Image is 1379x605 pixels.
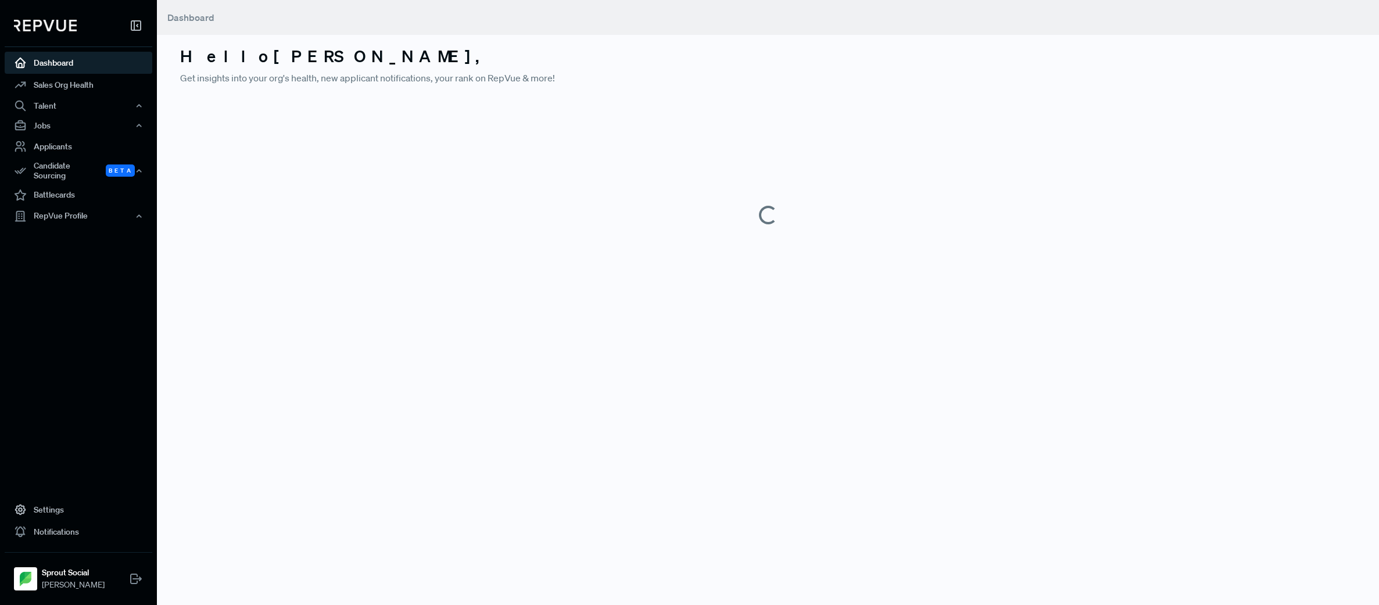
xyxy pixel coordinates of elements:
[5,521,152,543] a: Notifications
[5,157,152,184] div: Candidate Sourcing
[5,96,152,116] button: Talent
[5,552,152,596] a: Sprout SocialSprout Social[PERSON_NAME]
[180,71,1356,85] p: Get insights into your org's health, new applicant notifications, your rank on RepVue & more!
[5,135,152,157] a: Applicants
[106,164,135,177] span: Beta
[5,74,152,96] a: Sales Org Health
[5,184,152,206] a: Battlecards
[180,46,1356,66] h3: Hello [PERSON_NAME] ,
[167,12,214,23] span: Dashboard
[5,157,152,184] button: Candidate Sourcing Beta
[5,206,152,226] button: RepVue Profile
[5,116,152,135] button: Jobs
[5,499,152,521] a: Settings
[42,567,105,579] strong: Sprout Social
[42,579,105,591] span: [PERSON_NAME]
[5,52,152,74] a: Dashboard
[14,20,77,31] img: RepVue
[16,570,35,588] img: Sprout Social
